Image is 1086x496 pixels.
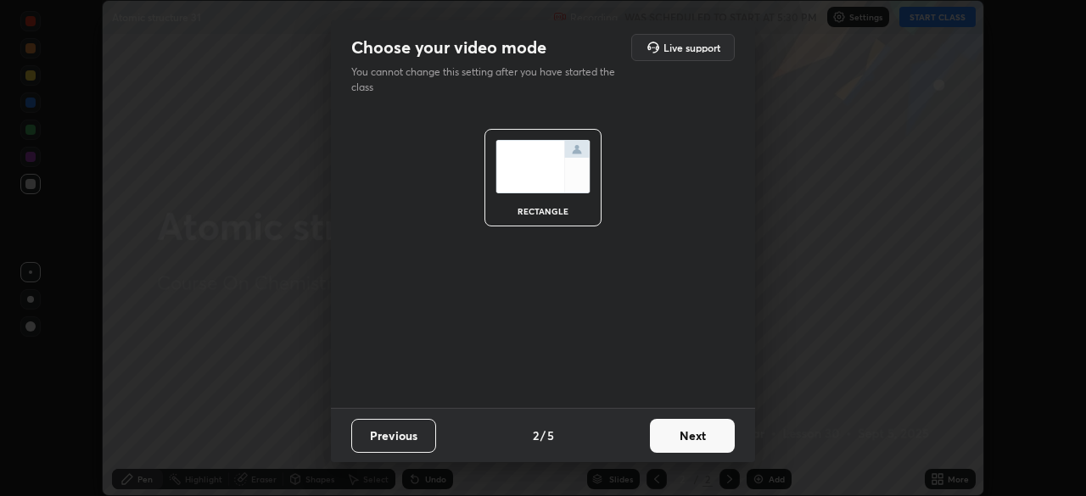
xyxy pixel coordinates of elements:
[495,140,591,193] img: normalScreenIcon.ae25ed63.svg
[509,207,577,215] div: rectangle
[540,426,546,444] h4: /
[351,419,436,453] button: Previous
[533,426,539,444] h4: 2
[663,42,720,53] h5: Live support
[351,64,626,95] p: You cannot change this setting after you have started the class
[650,419,735,453] button: Next
[547,426,554,444] h4: 5
[351,36,546,59] h2: Choose your video mode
